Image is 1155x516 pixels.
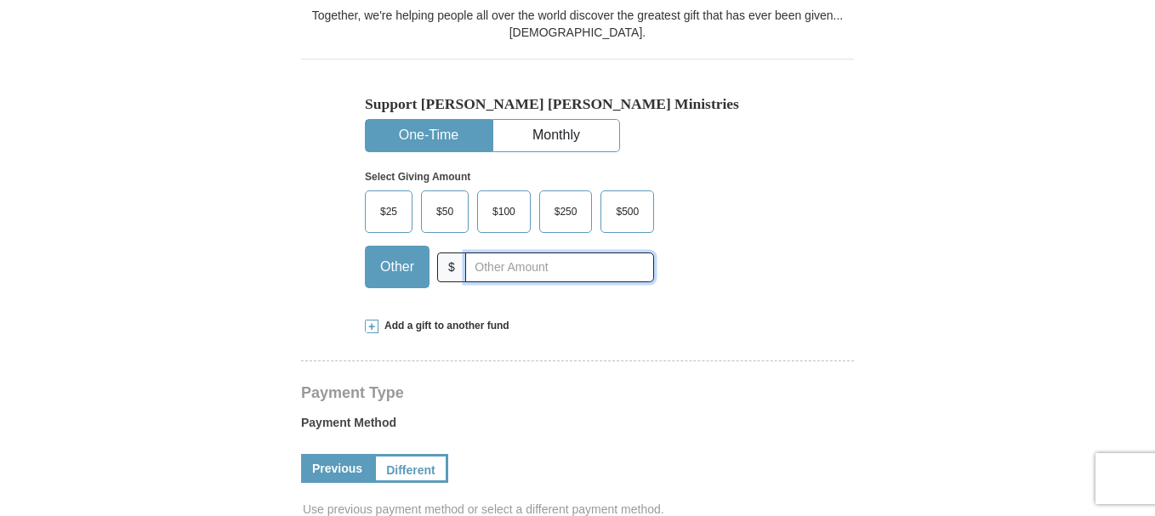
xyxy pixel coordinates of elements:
[378,319,509,333] span: Add a gift to another fund
[372,254,423,280] span: Other
[493,120,619,151] button: Monthly
[366,120,492,151] button: One-Time
[365,95,790,113] h5: Support [PERSON_NAME] [PERSON_NAME] Ministries
[373,454,448,483] a: Different
[301,7,854,41] div: Together, we're helping people all over the world discover the greatest gift that has ever been g...
[546,199,586,224] span: $250
[465,252,654,282] input: Other Amount
[365,171,470,183] strong: Select Giving Amount
[301,414,854,439] label: Payment Method
[428,199,462,224] span: $50
[437,252,466,282] span: $
[372,199,406,224] span: $25
[301,454,373,483] a: Previous
[301,386,854,400] h4: Payment Type
[607,199,647,224] span: $500
[484,199,524,224] span: $100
